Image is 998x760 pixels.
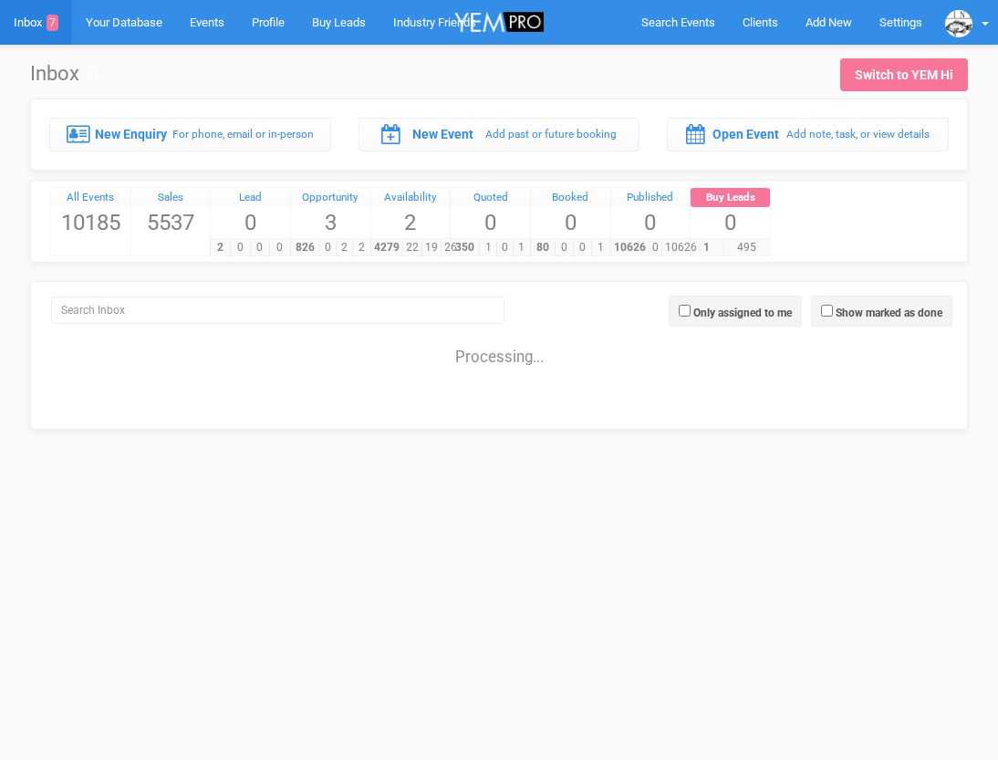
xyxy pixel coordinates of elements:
[421,239,442,256] span: 19
[250,239,271,256] span: 0
[479,239,496,256] span: 1
[451,188,530,208] a: Quoted
[49,118,331,151] a: New Enquiry For phone, email or in-person
[610,239,650,256] span: 10626
[269,239,290,256] span: 0
[513,239,530,256] span: 1
[485,128,617,141] small: Add past or future booking
[402,239,422,256] span: 22
[51,188,130,208] a: All Events
[786,128,930,141] small: Add note, task, or view details
[319,239,337,256] span: 0
[855,66,953,84] div: Switch to YEM Hi
[47,15,58,31] span: 7
[531,207,610,238] span: 0
[641,16,715,29] span: Search Events
[359,118,640,151] a: New Event Add past or future booking
[806,16,852,29] span: Add New
[210,239,231,256] span: 2
[743,16,778,29] span: Clients
[95,125,167,143] label: New Enquiry
[131,188,211,208] a: Sales
[352,239,369,256] span: 2
[611,207,691,238] span: 0
[611,188,691,208] a: Published
[496,239,514,256] span: 0
[723,239,770,256] span: 495
[450,239,480,256] span: 350
[945,10,972,37] img: data
[371,188,451,208] a: Availability
[573,239,592,256] span: 0
[693,305,792,321] label: Only assigned to me
[371,207,451,238] span: 2
[230,239,251,256] span: 0
[291,207,370,238] span: 3
[336,239,353,256] span: 2
[51,297,504,324] input: Search Inbox
[30,63,100,85] h1: Inbox
[131,207,211,238] span: 5537
[591,239,610,256] span: 1
[36,328,962,365] div: Processing...
[555,239,574,256] span: 0
[836,305,942,321] label: Show marked as done
[661,239,701,256] span: 10626
[451,207,530,238] span: 0
[290,239,320,256] span: 826
[172,128,314,141] small: For phone, email or in-person
[691,188,770,208] a: Buy Leads
[712,125,779,143] label: Open Event
[211,188,290,208] a: Lead
[291,188,370,208] a: Opportunity
[211,207,290,238] span: 0
[441,239,461,256] span: 26
[412,125,473,143] label: New Event
[51,207,130,238] span: 10185
[691,207,770,238] span: 0
[690,239,723,256] span: 1
[667,118,949,151] a: Open Event Add note, task, or view details
[649,239,662,256] span: 0
[370,239,403,256] span: 4279
[531,188,610,208] a: Booked
[840,58,968,91] a: Switch to YEM Hi
[530,239,556,256] span: 80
